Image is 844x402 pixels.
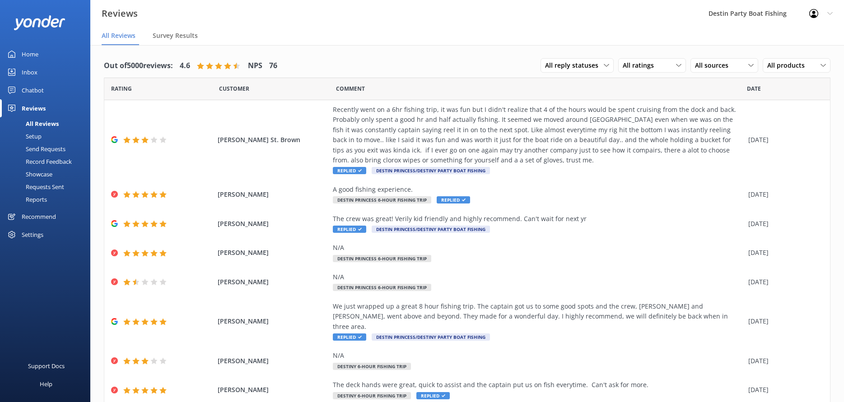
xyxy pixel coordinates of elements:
[623,60,659,70] span: All ratings
[104,60,173,72] h4: Out of 5000 reviews:
[767,60,810,70] span: All products
[5,117,90,130] a: All Reviews
[437,196,470,203] span: Replied
[22,226,43,244] div: Settings
[748,219,819,229] div: [DATE]
[219,84,249,93] span: Date
[748,356,819,366] div: [DATE]
[218,135,329,145] span: [PERSON_NAME] St. Brown
[416,392,450,399] span: Replied
[748,316,819,326] div: [DATE]
[748,248,819,258] div: [DATE]
[333,105,744,165] div: Recently went on a 6hr fishing trip, it was fun but I didn't realize that 4 of the hours would be...
[336,84,365,93] span: Question
[333,185,744,194] div: A good fishing experience.
[111,84,132,93] span: Date
[5,180,90,193] a: Requests Sent
[218,219,329,229] span: [PERSON_NAME]
[218,189,329,199] span: [PERSON_NAME]
[545,60,604,70] span: All reply statuses
[5,155,90,168] a: Record Feedback
[5,143,90,155] a: Send Requests
[180,60,190,72] h4: 4.6
[333,167,366,174] span: Replied
[333,380,744,390] div: The deck hands were great, quick to assist and the captain put us on fish everytime. Can't ask fo...
[14,15,65,30] img: yonder-white-logo.png
[28,357,65,375] div: Support Docs
[333,392,411,399] span: Destiny 6-Hour Fishing Trip
[5,168,90,180] a: Showcase
[269,60,277,72] h4: 76
[102,6,138,21] h3: Reviews
[372,226,490,233] span: Destin Princess/Destiny Party Boat Fishing
[333,333,366,341] span: Replied
[5,193,90,206] a: Reports
[372,167,490,174] span: Destin Princess/Destiny Party Boat Fishing
[333,351,744,360] div: N/A
[40,375,52,393] div: Help
[248,60,262,72] h4: NPS
[22,63,37,81] div: Inbox
[22,45,38,63] div: Home
[102,31,135,40] span: All Reviews
[218,385,329,395] span: [PERSON_NAME]
[748,277,819,287] div: [DATE]
[218,356,329,366] span: [PERSON_NAME]
[333,255,431,262] span: Destin Princess 6-Hour Fishing Trip
[748,385,819,395] div: [DATE]
[333,243,744,253] div: N/A
[218,316,329,326] span: [PERSON_NAME]
[748,189,819,199] div: [DATE]
[5,155,72,168] div: Record Feedback
[5,193,47,206] div: Reports
[333,301,744,332] div: We just wrapped up a great 8 hour fishing trip. The captain got us to some good spots and the cre...
[5,168,52,180] div: Showcase
[333,363,411,370] span: Destiny 6-Hour Fishing Trip
[333,272,744,282] div: N/A
[5,130,42,143] div: Setup
[22,99,46,117] div: Reviews
[747,84,761,93] span: Date
[333,196,431,203] span: Destin Princess 6-Hour Fishing Trip
[218,248,329,258] span: [PERSON_NAME]
[333,284,431,291] span: Destin Princess 6-Hour Fishing Trip
[695,60,734,70] span: All sources
[5,130,90,143] a: Setup
[5,117,59,130] div: All Reviews
[333,214,744,224] div: The crew was great! Verily kid friendly and highly recommend. Can't wait for next yr
[372,333,490,341] span: Destin Princess/Destiny Party Boat Fishing
[5,143,65,155] div: Send Requests
[153,31,198,40] span: Survey Results
[22,208,56,226] div: Recommend
[22,81,44,99] div: Chatbot
[5,180,64,193] div: Requests Sent
[748,135,819,145] div: [DATE]
[218,277,329,287] span: [PERSON_NAME]
[333,226,366,233] span: Replied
